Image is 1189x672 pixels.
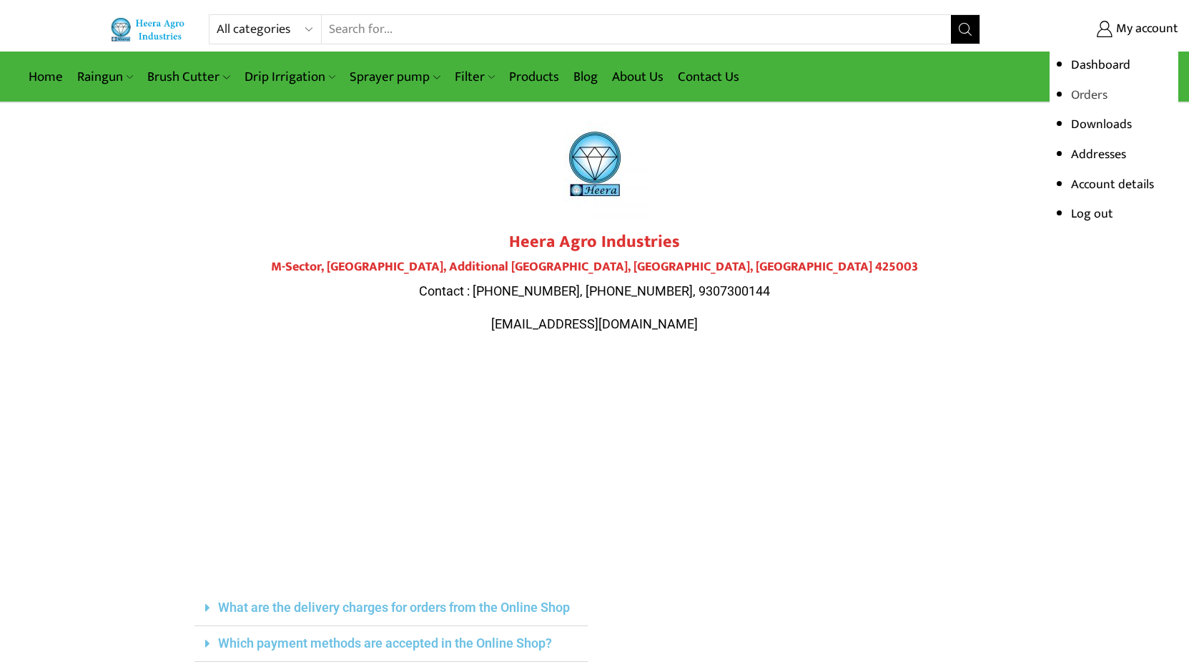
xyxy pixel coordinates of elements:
strong: Heera Agro Industries [509,228,680,256]
a: Products [502,60,566,94]
img: heera-logo-1000 [541,110,648,218]
a: Addresses [1071,144,1126,165]
iframe: Plot No.119, M-Sector, Patil Nagar, MIDC, Jalgaon, Maharashtra 425003 [194,361,995,576]
a: Which payment methods are accepted in the Online Shop? [218,636,552,651]
a: My account [1002,16,1178,42]
span: My account [1112,20,1178,39]
a: Downloads [1071,114,1132,135]
a: Contact Us [671,60,746,94]
button: Search button [951,15,980,44]
a: Raingun [70,60,140,94]
a: Dashboard [1071,54,1130,76]
h4: M-Sector, [GEOGRAPHIC_DATA], Additional [GEOGRAPHIC_DATA], [GEOGRAPHIC_DATA], [GEOGRAPHIC_DATA] 4... [194,260,995,276]
a: Orders [1071,84,1107,106]
a: Brush Cutter [140,60,237,94]
a: Drip Irrigation [237,60,342,94]
span: Contact : [PHONE_NUMBER], [PHONE_NUMBER], 9307300144 [419,283,770,298]
div: Which payment methods are accepted in the Online Shop? [194,626,588,662]
a: Account details [1071,174,1154,195]
a: What are the delivery charges for orders from the Online Shop [218,600,570,615]
span: [EMAIL_ADDRESS][DOMAIN_NAME] [491,316,698,331]
a: About Us [605,60,671,94]
input: Search for... [322,15,950,44]
a: Sprayer pump [342,60,447,94]
div: What are the delivery charges for orders from the Online Shop [194,590,588,626]
a: 0 Cart ₹0.00 [995,64,1168,90]
a: Blog [566,60,605,94]
a: Log out [1071,203,1113,225]
a: Home [21,60,70,94]
a: Filter [448,60,502,94]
